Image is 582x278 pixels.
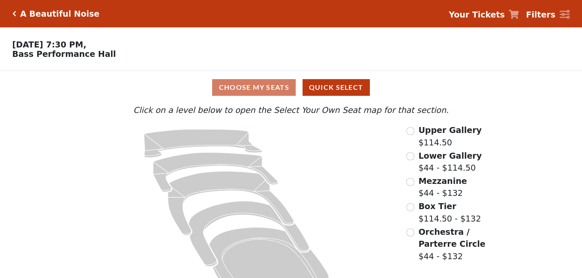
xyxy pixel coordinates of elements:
button: Quick Select [303,79,370,96]
path: Upper Gallery - Seats Available: 259 [144,129,262,157]
span: Mezzanine [418,176,467,186]
strong: Filters [526,10,555,19]
span: Lower Gallery [418,151,482,160]
a: Click here to go back to filters [12,11,16,17]
label: $44 - $132 [418,226,503,263]
strong: Your Tickets [449,10,505,19]
p: Click on a level below to open the Select Your Own Seat map for that section. [79,104,503,116]
label: $114.50 [418,124,482,148]
label: $114.50 - $132 [418,200,481,225]
span: Orchestra / Parterre Circle [418,227,485,249]
label: $44 - $132 [418,175,467,199]
span: Box Tier [418,201,456,211]
h5: A Beautiful Noise [20,9,99,19]
a: Filters [526,9,570,21]
a: Your Tickets [449,9,519,21]
span: Upper Gallery [418,125,482,135]
label: $44 - $114.50 [418,150,482,174]
path: Lower Gallery - Seats Available: 37 [153,153,278,192]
